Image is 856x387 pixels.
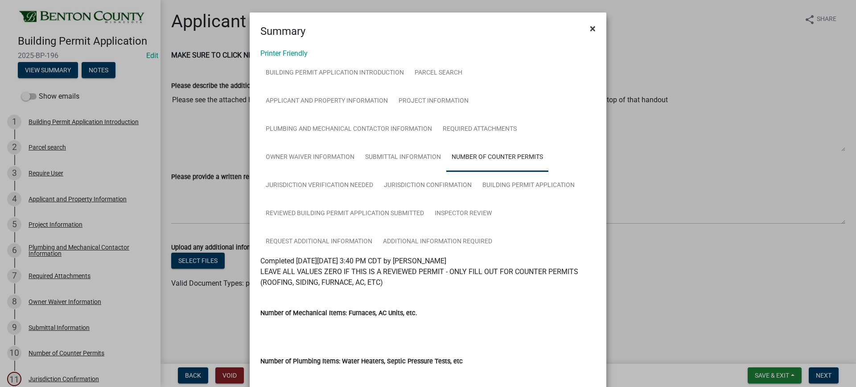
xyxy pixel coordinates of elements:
[360,143,446,172] a: Submittal Information
[409,59,468,87] a: Parcel search
[260,266,596,288] p: LEAVE ALL VALUES ZERO IF THIS IS A REVIEWED PERMIT - ONLY FILL OUT FOR COUNTER PERMITS (ROOFING, ...
[477,171,580,200] a: Building Permit Application
[437,115,522,144] a: Required Attachments
[260,228,378,256] a: Request Additional Information
[260,59,409,87] a: Building Permit Application Introduction
[393,87,474,116] a: Project Information
[260,87,393,116] a: Applicant and Property Information
[379,171,477,200] a: Jurisdiction Confirmation
[260,115,437,144] a: Plumbing and Mechanical Contactor Information
[260,310,417,316] label: Number of Mechanical Items: Furnaces, AC Units, etc.
[260,257,446,265] span: Completed [DATE][DATE] 3:40 PM CDT by [PERSON_NAME]
[583,16,603,41] button: Close
[378,228,498,256] a: Additional information Required
[590,22,596,35] span: ×
[260,171,379,200] a: Jurisdiction verification needed
[260,143,360,172] a: Owner Waiver Information
[260,23,305,39] h4: Summary
[260,49,308,58] a: Printer Friendly
[446,143,548,172] a: Number of Counter Permits
[260,200,429,228] a: Reviewed Building Permit Application Submitted
[429,200,497,228] a: Inspector Review
[260,358,463,365] label: Number of Plumbing Items: Water Heaters, Septic Pressure Tests, etc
